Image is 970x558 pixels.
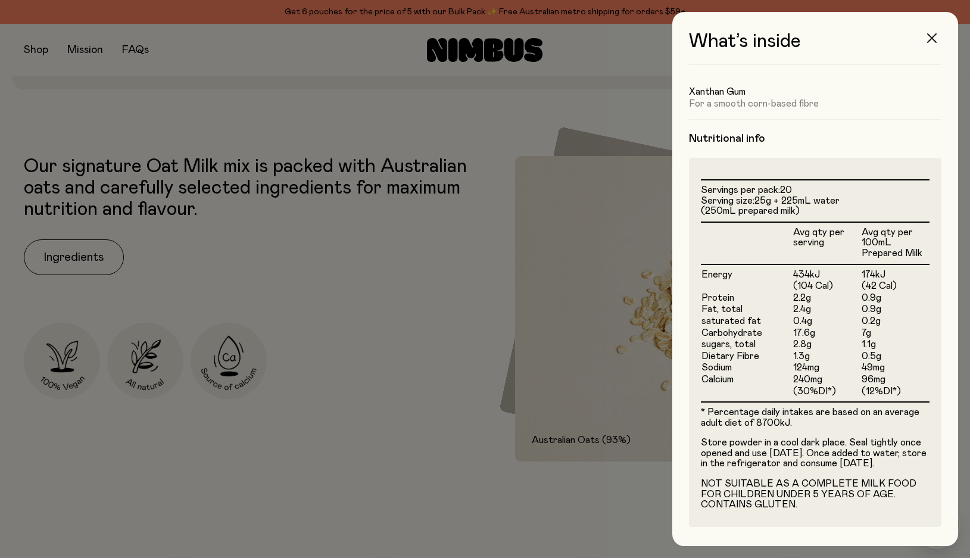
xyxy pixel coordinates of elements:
span: Energy [701,270,732,279]
li: Serving size: [701,196,930,217]
td: 2.8g [793,339,861,351]
p: NOT SUITABLE AS A COMPLETE MILK FOOD FOR CHILDREN UNDER 5 YEARS OF AGE. CONTAINS GLUTEN. [701,479,930,510]
p: * Percentage daily intakes are based on an average adult diet of 8700kJ. [701,407,930,428]
span: Sodium [701,363,732,372]
th: Avg qty per serving [793,222,861,264]
h5: Xanthan Gum [689,86,941,98]
td: 0.9g [861,292,930,304]
span: Fat, total [701,304,743,314]
td: 1.1g [861,339,930,351]
td: (104 Cal) [793,280,861,292]
td: 240mg [793,374,861,386]
td: 0.5g [861,351,930,363]
td: 2.2g [793,292,861,304]
td: 0.9g [861,304,930,316]
span: Protein [701,293,734,303]
td: 434kJ [793,264,861,281]
th: Avg qty per 100mL Prepared Milk [861,222,930,264]
td: 2.4g [793,304,861,316]
td: 0.2g [861,316,930,328]
h3: What’s inside [689,31,941,65]
p: For a smooth corn-based fibre [689,98,941,110]
td: 124mg [793,362,861,374]
td: 174kJ [861,264,930,281]
span: Calcium [701,375,734,384]
td: 96mg [861,374,930,386]
td: (30%DI*) [793,386,861,402]
li: Servings per pack: [701,185,930,196]
p: Store powder in a cool dark place. Seal tightly once opened and use [DATE]. Once added to water, ... [701,438,930,469]
td: 17.6g [793,328,861,339]
td: 0.4g [793,316,861,328]
span: Dietary Fibre [701,351,759,361]
span: 20 [780,185,792,195]
span: 25g + 225mL water (250mL prepared milk) [701,196,840,216]
td: (12%DI*) [861,386,930,402]
span: saturated fat [701,316,761,326]
td: 7g [861,328,930,339]
span: sugars, total [701,339,756,349]
span: Carbohydrate [701,328,762,338]
td: 49mg [861,362,930,374]
h4: Nutritional info [689,132,941,146]
td: (42 Cal) [861,280,930,292]
td: 1.3g [793,351,861,363]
